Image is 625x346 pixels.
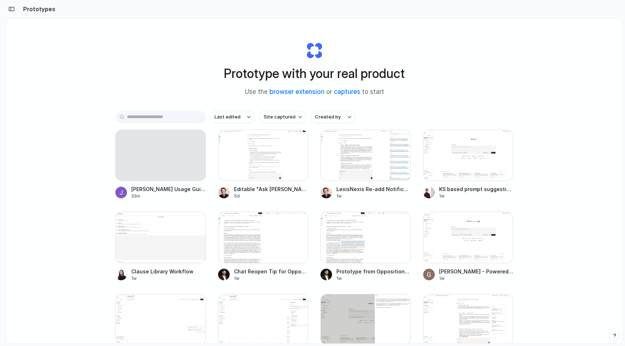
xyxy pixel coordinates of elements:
[336,185,411,193] span: LexisNexis Re-add Notification
[131,185,206,193] span: [PERSON_NAME] Usage Guide Integration
[131,268,206,275] span: Clause Library Workflow
[224,64,405,83] h1: Prototype with your real product
[336,193,411,199] div: 1w
[131,275,206,282] div: 1w
[20,5,55,13] h2: Prototypes
[423,212,514,281] a: Harvey - Powered by Logo[PERSON_NAME] - Powered by Logo1w
[245,87,384,97] span: Use the or to start
[264,113,296,121] span: Site captured
[439,185,514,193] span: KS based prompt suggestions
[210,111,255,123] button: Last edited
[334,88,360,95] a: captures
[315,113,341,121] span: Created by
[269,88,324,95] a: browser extension
[311,111,356,123] button: Created by
[234,193,309,199] div: 5d
[214,113,241,121] span: Last edited
[218,130,309,199] a: Editable "Ask Harvey" Box for Criminal Case LawEditable "Ask [PERSON_NAME]" Box for Criminal Case...
[115,212,206,281] a: Clause Library WorkflowClause Library Workflow1w
[439,193,514,199] div: 1w
[259,111,306,123] button: Site captured
[320,130,411,199] a: LexisNexis Re-add NotificationLexisNexis Re-add Notification1w
[234,268,309,275] span: Chat Reopen Tip for Opposition Document
[218,212,309,281] a: Chat Reopen Tip for Opposition DocumentChat Reopen Tip for Opposition Document1w
[320,212,411,281] a: Prototype from Opposition to Motion to DismissPrototype from Opposition to Motion to Dismiss1w
[234,275,309,282] div: 1w
[423,130,514,199] a: KS based prompt suggestionsKS based prompt suggestions1w
[439,268,514,275] span: [PERSON_NAME] - Powered by Logo
[115,130,206,199] a: [PERSON_NAME] Usage Guide Integration33m
[131,193,206,199] div: 33m
[336,275,411,282] div: 1w
[336,268,411,275] span: Prototype from Opposition to Motion to Dismiss
[439,275,514,282] div: 1w
[234,185,309,193] span: Editable "Ask [PERSON_NAME]" Box for Criminal Case Law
